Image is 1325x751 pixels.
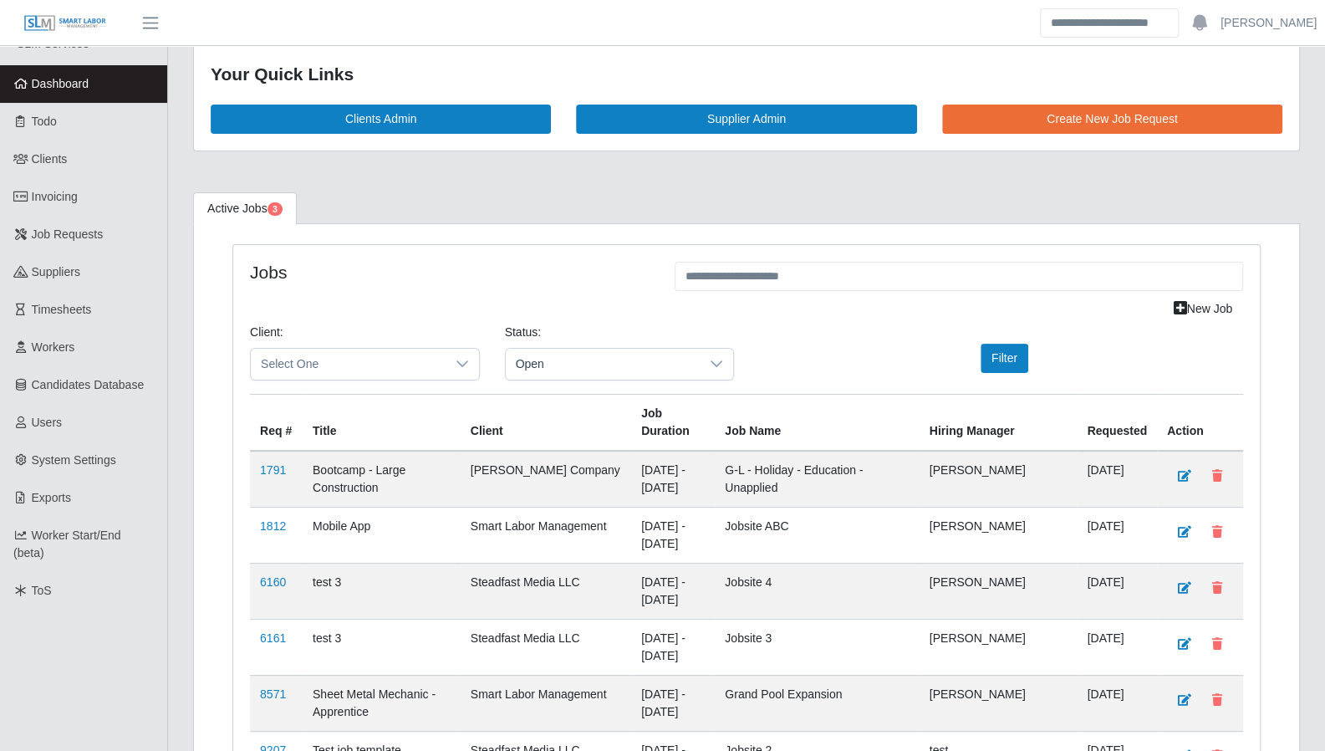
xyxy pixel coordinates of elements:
[303,619,461,675] td: test 3
[920,507,1078,563] td: [PERSON_NAME]
[920,451,1078,508] td: [PERSON_NAME]
[1077,507,1157,563] td: [DATE]
[461,394,631,451] th: Client
[250,262,650,283] h4: Jobs
[303,394,461,451] th: Title
[981,344,1028,373] button: Filter
[715,619,919,675] td: Jobsite 3
[461,451,631,508] td: [PERSON_NAME] Company
[32,115,57,128] span: Todo
[32,378,145,391] span: Candidates Database
[32,190,78,203] span: Invoicing
[193,192,297,225] a: Active Jobs
[303,563,461,619] td: test 3
[631,451,715,508] td: [DATE] - [DATE]
[1040,8,1179,38] input: Search
[715,563,919,619] td: Jobsite 4
[920,675,1078,731] td: [PERSON_NAME]
[715,507,919,563] td: Jobsite ABC
[1163,294,1243,324] a: New Job
[1077,563,1157,619] td: [DATE]
[715,675,919,731] td: Grand Pool Expansion
[920,394,1078,451] th: Hiring Manager
[32,340,75,354] span: Workers
[505,324,542,341] label: Status:
[303,675,461,731] td: Sheet Metal Mechanic - Apprentice
[32,152,68,166] span: Clients
[260,687,286,701] a: 8571
[631,619,715,675] td: [DATE] - [DATE]
[1077,675,1157,731] td: [DATE]
[250,394,303,451] th: Req #
[461,619,631,675] td: Steadfast Media LLC
[260,575,286,589] a: 6160
[32,491,71,504] span: Exports
[461,563,631,619] td: Steadfast Media LLC
[576,105,916,134] a: Supplier Admin
[251,349,446,380] span: Select One
[32,416,63,429] span: Users
[260,631,286,645] a: 6161
[303,507,461,563] td: Mobile App
[32,227,104,241] span: Job Requests
[250,324,283,341] label: Client:
[942,105,1282,134] a: Create New Job Request
[506,349,701,380] span: Open
[32,265,80,278] span: Suppliers
[23,14,107,33] img: SLM Logo
[303,451,461,508] td: Bootcamp - Large Construction
[13,529,121,559] span: Worker Start/End (beta)
[32,584,52,597] span: ToS
[631,563,715,619] td: [DATE] - [DATE]
[32,303,92,316] span: Timesheets
[1157,394,1243,451] th: Action
[32,77,89,90] span: Dashboard
[920,563,1078,619] td: [PERSON_NAME]
[715,451,919,508] td: G-L - Holiday - Education - Unapplied
[631,507,715,563] td: [DATE] - [DATE]
[631,394,715,451] th: Job Duration
[32,453,116,467] span: System Settings
[1221,14,1317,32] a: [PERSON_NAME]
[461,675,631,731] td: Smart Labor Management
[1077,451,1157,508] td: [DATE]
[920,619,1078,675] td: [PERSON_NAME]
[260,463,286,477] a: 1791
[461,507,631,563] td: Smart Labor Management
[211,61,1282,88] div: Your Quick Links
[1077,394,1157,451] th: Requested
[268,202,283,216] span: Pending Jobs
[631,675,715,731] td: [DATE] - [DATE]
[260,519,286,533] a: 1812
[211,105,551,134] a: Clients Admin
[715,394,919,451] th: Job Name
[1077,619,1157,675] td: [DATE]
